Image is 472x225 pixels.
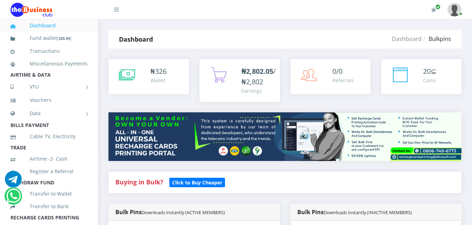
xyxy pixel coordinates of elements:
a: ₦326 Wallet [108,59,189,94]
a: Register a Referral [10,163,87,180]
a: Fund wallet[325.94] [10,30,87,47]
img: User [448,3,462,16]
a: Dashboard [392,35,422,43]
li: Bulkpins [422,35,451,43]
span: 0/0 [332,66,343,76]
b: ₦2,802.05 [241,66,273,76]
a: ₦2,802.05/₦2,802 Earnings [199,59,280,102]
small: [ ] [57,36,71,41]
span: /₦2,802 [241,66,276,86]
img: Logo [10,3,52,17]
i: Renew/Upgrade Subscription [431,7,436,13]
a: Dashboard [10,17,87,34]
a: VTU [10,78,87,96]
small: Downloads instantly (ACTIVE MEMBERS) [142,209,225,216]
a: Transfer to Bank [10,198,87,215]
div: Referrals [332,77,354,84]
a: Chat for support [5,176,22,188]
strong: Buying in Bulk? [115,178,163,186]
strong: Bulk Pins [297,208,412,216]
span: 20 [423,66,431,76]
a: Transfer to Wallet [10,186,87,202]
a: 0/0 Referrals [290,59,371,94]
img: multitenant_rcp.png [108,112,462,161]
a: Airtime -2- Cash [10,151,87,167]
a: Vouchers [10,92,87,108]
a: Click to Buy Cheaper [169,178,225,186]
strong: Dashboard [119,35,153,43]
div: ⊆ [423,66,437,77]
a: Chat for support [6,193,21,204]
strong: Bulk Pins [115,208,225,216]
div: Coins [423,77,437,84]
div: Wallet [150,77,167,84]
a: Miscellaneous Payments [10,56,87,72]
span: Renew/Upgrade Subscription [435,4,441,9]
a: Data [10,105,87,122]
small: Downloads instantly (INACTIVE MEMBERS) [324,209,412,216]
a: Transactions [10,43,87,59]
b: Click to Buy Cheaper [172,179,222,186]
span: 326 [155,66,167,76]
b: 325.94 [58,36,70,41]
div: ₦ [150,66,167,77]
a: Cable TV, Electricity [10,128,87,145]
div: Earnings [241,87,276,94]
